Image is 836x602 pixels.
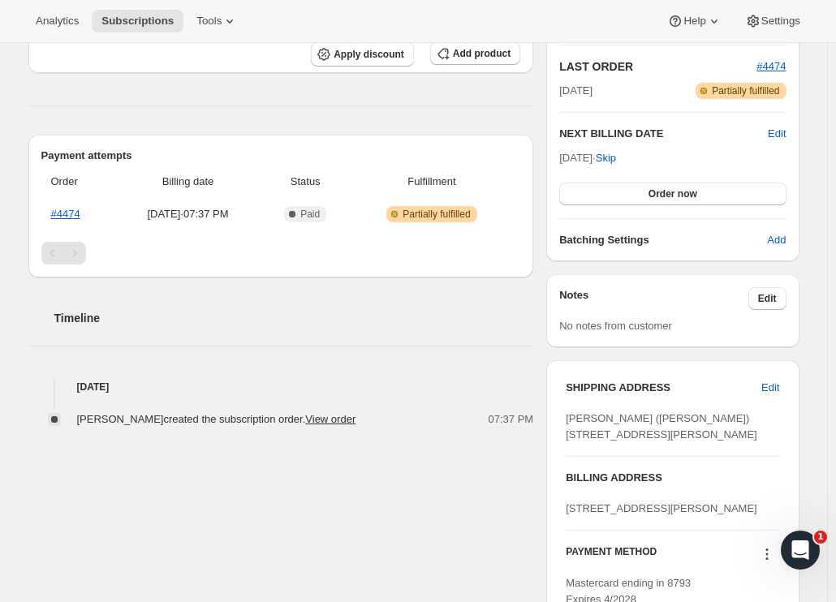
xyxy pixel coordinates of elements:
span: Billing date [118,174,257,190]
button: Help [657,10,731,32]
button: Add product [430,42,520,65]
span: Subscriptions [101,15,174,28]
span: Add [767,232,786,248]
span: Tools [196,15,222,28]
span: Order now [649,187,697,200]
span: Partially fulfilled [712,84,779,97]
h3: Notes [559,287,748,310]
h3: BILLING ADDRESS [566,470,779,486]
span: Edit [761,380,779,396]
span: [DATE] · [559,152,616,164]
span: Settings [761,15,800,28]
span: [PERSON_NAME] ([PERSON_NAME]) [STREET_ADDRESS][PERSON_NAME] [566,412,757,441]
h4: [DATE] [28,379,534,395]
th: Order [41,164,114,200]
button: Order now [559,183,786,205]
span: Fulfillment [353,174,511,190]
span: 07:37 PM [489,411,534,428]
button: Add [757,227,795,253]
span: Add product [453,47,511,60]
a: View order [305,413,356,425]
span: No notes from customer [559,320,672,332]
span: [DATE] · 07:37 PM [118,206,257,222]
h3: SHIPPING ADDRESS [566,380,761,396]
span: Skip [596,150,616,166]
h2: Timeline [54,310,534,326]
span: Apply discount [334,48,404,61]
span: Partially fulfilled [403,208,470,221]
button: Subscriptions [92,10,183,32]
span: Edit [758,292,777,305]
span: [DATE] [559,83,593,99]
button: Settings [735,10,810,32]
h2: LAST ORDER [559,58,756,75]
nav: Pagination [41,242,521,264]
a: #4474 [51,208,80,220]
button: Edit [748,287,786,310]
button: Analytics [26,10,88,32]
span: 1 [814,531,827,544]
h6: Batching Settings [559,232,767,248]
span: Help [683,15,705,28]
span: [STREET_ADDRESS][PERSON_NAME] [566,502,757,514]
h2: Payment attempts [41,148,521,164]
button: Skip [586,145,626,171]
span: Paid [300,208,320,221]
span: Analytics [36,15,79,28]
button: Apply discount [311,42,414,67]
h2: NEXT BILLING DATE [559,126,768,142]
button: Tools [187,10,248,32]
button: Edit [768,126,786,142]
span: Status [268,174,343,190]
span: [PERSON_NAME] created the subscription order. [77,413,356,425]
button: Edit [752,375,789,401]
a: #4474 [756,60,786,72]
button: #4474 [756,58,786,75]
iframe: Intercom live chat [781,531,820,570]
h3: PAYMENT METHOD [566,545,657,567]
